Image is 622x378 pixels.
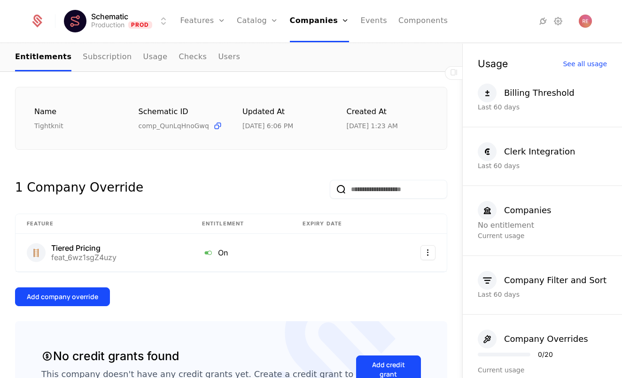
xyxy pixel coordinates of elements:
[15,287,110,306] button: Add company override
[143,44,168,71] a: Usage
[64,10,86,32] img: Schematic
[478,142,575,161] button: Clerk Integration
[291,214,388,234] th: Expiry date
[83,44,132,71] a: Subscription
[139,121,209,131] span: comp_QunLqHnoGwq
[242,121,293,131] div: 9/24/25, 6:06 PM
[478,365,607,375] div: Current usage
[552,15,564,27] a: Settings
[15,44,447,71] nav: Main
[478,59,508,69] div: Usage
[504,204,551,217] div: Companies
[478,84,575,102] button: Billing Threshold
[51,244,117,252] div: Tiered Pricing
[478,201,551,220] button: Companies
[504,86,575,100] div: Billing Threshold
[347,106,428,118] div: Created at
[51,254,117,261] div: feat_6wz1sgZ4uzy
[579,15,592,28] button: Open user button
[478,231,607,240] div: Current usage
[15,44,240,71] ul: Choose Sub Page
[563,61,607,67] div: See all usage
[218,44,240,71] a: Users
[538,351,553,358] div: 0 / 20
[91,20,124,30] div: Production
[91,13,128,20] span: Schematic
[579,15,592,28] img: Ryan Echternacht
[191,214,291,234] th: Entitlement
[27,243,46,262] div: 🪜
[478,271,606,290] button: Company Filter and Sort
[128,21,152,29] span: Prod
[420,245,435,260] button: Select action
[478,221,534,230] span: No entitlement
[478,102,607,112] div: Last 60 days
[34,121,116,131] div: Tightknit
[15,44,71,71] a: Entitlements
[242,106,324,118] div: Updated at
[15,180,143,199] div: 1 Company Override
[478,290,607,299] div: Last 60 days
[478,161,607,170] div: Last 60 days
[34,106,116,118] div: Name
[347,121,398,131] div: 11/8/24, 1:23 AM
[478,330,588,348] button: Company Overrides
[27,292,98,301] div: Add company override
[504,145,575,158] div: Clerk Integration
[537,15,549,27] a: Integrations
[41,347,179,365] div: No credit grants found
[179,44,207,71] a: Checks
[504,274,606,287] div: Company Filter and Sort
[139,106,220,117] div: Schematic ID
[16,214,191,234] th: Feature
[202,247,280,259] div: On
[67,11,169,31] button: Select environment
[504,332,588,346] div: Company Overrides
